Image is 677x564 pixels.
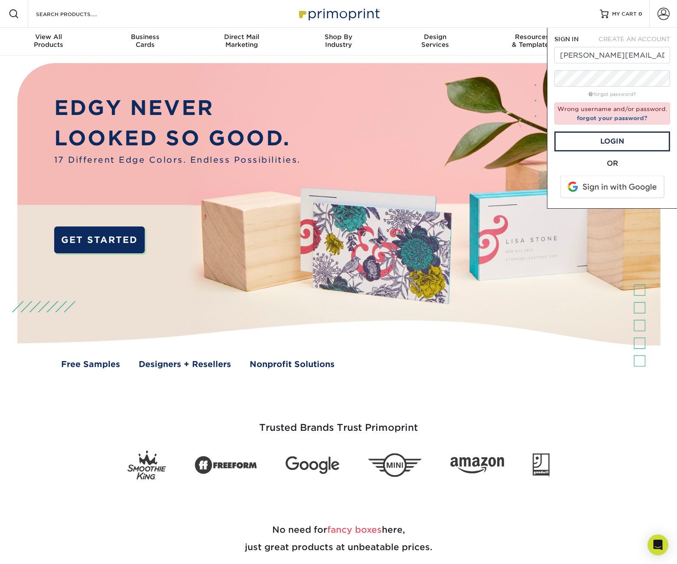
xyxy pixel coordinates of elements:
a: Designers + Resellers [139,358,231,370]
img: Amazon [450,457,504,473]
a: Login [554,131,670,151]
img: Primoprint [295,4,382,23]
span: 0 [638,11,642,17]
span: CREATE AN ACCOUNT [599,36,670,43]
span: 17 Different Edge Colors. Endless Possibilities. [54,154,301,166]
div: Marketing [193,33,290,49]
a: Resources& Templates [484,28,580,56]
div: Cards [97,33,193,49]
div: Industry [290,33,387,49]
div: & Templates [484,33,580,49]
a: Shop ByIndustry [290,28,387,56]
img: Freeform [195,451,257,479]
p: LOOKED SO GOOD. [54,123,301,153]
div: Open Intercom Messenger [648,534,668,555]
span: SIGN IN [554,36,579,43]
a: Nonprofit Solutions [250,358,335,370]
img: Google [286,456,339,474]
div: Wrong username and/or password. [554,102,670,125]
div: OR [554,158,670,169]
span: Design [387,33,484,41]
img: Mini [368,453,422,477]
a: DesignServices [387,28,484,56]
a: forgot your password? [577,115,648,121]
input: Email [554,47,670,63]
a: GET STARTED [54,226,145,253]
span: fancy boxes [327,525,382,535]
span: Direct Mail [193,33,290,41]
a: BusinessCards [97,28,193,56]
a: forgot password? [589,92,636,97]
h3: Trusted Brands Trust Primoprint [85,401,592,444]
span: Business [97,33,193,41]
span: Resources [484,33,580,41]
img: Goodwill [533,453,550,477]
a: Free Samples [61,358,120,370]
span: Shop By [290,33,387,41]
span: MY CART [612,10,637,18]
p: EDGY NEVER [54,92,301,123]
div: Services [387,33,484,49]
img: Smoothie King [127,451,166,480]
a: Direct MailMarketing [193,28,290,56]
input: SEARCH PRODUCTS..... [35,9,120,19]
